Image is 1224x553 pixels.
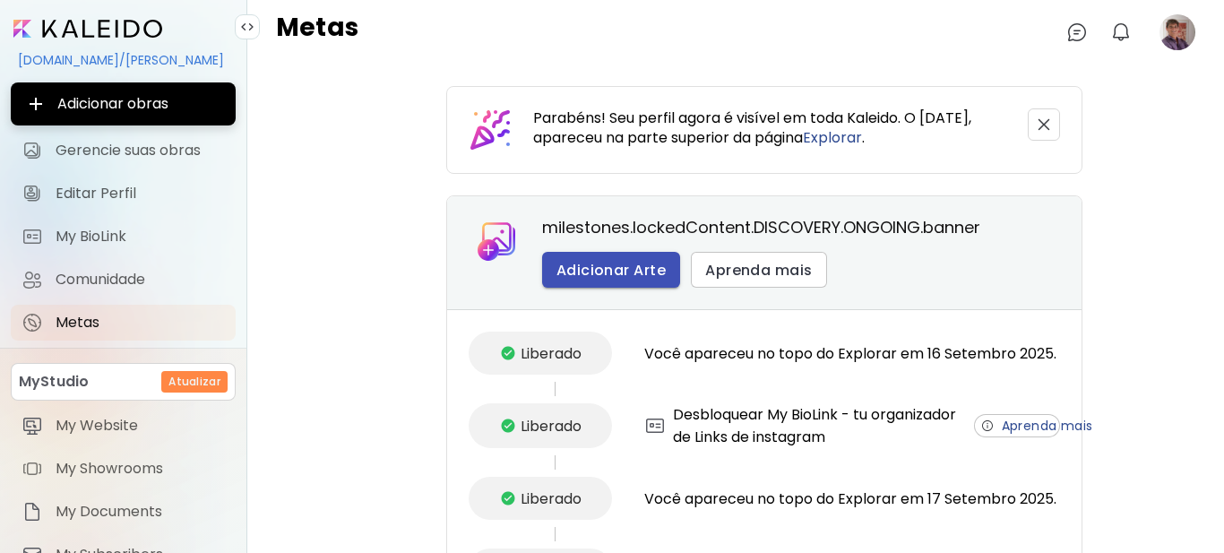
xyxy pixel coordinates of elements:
span: Adicionar Arte [556,261,666,280]
h4: Metas [276,14,358,50]
a: itemMy Documents [11,494,236,530]
button: Aprenda mais [691,252,827,288]
a: completeMy BioLink iconMy BioLink [11,219,236,255]
button: closeIcon [1028,108,1060,141]
span: My Documents [56,503,225,521]
span: Metas [56,314,225,332]
span: My Showrooms [56,460,225,478]
span: Desbloquear My BioLink - tu organizador de Links de instagram [673,403,961,448]
span: Aprenda mais [980,417,1055,436]
img: item [22,501,43,523]
a: Gerencie suas obras iconGerencie suas obras [11,133,236,168]
img: checkmark [501,346,515,360]
a: itemMy Website [11,408,236,444]
img: chatIcon [1066,22,1088,43]
span: Liberado [521,415,582,437]
span: My Website [56,417,225,435]
span: Adicionar obras [25,93,221,115]
img: closeIcon [1038,118,1050,131]
h6: Atualizar [168,374,220,390]
div: [DOMAIN_NAME]/[PERSON_NAME] [11,45,236,75]
h5: milestones.lockedContent.DISCOVERY.ONGOING.banner [542,218,980,238]
img: Comunidade icon [22,269,43,290]
img: My BioLink icon [22,226,43,247]
img: Editar Perfil icon [22,183,43,204]
span: Liberado [521,488,582,510]
span: Você apareceu no topo do Explorar em 17 Setembro 2025. [644,488,1056,510]
button: Adicionar Arte [542,252,680,288]
button: bellIcon [1106,17,1136,48]
img: item [22,458,43,480]
button: Adicionar obras [11,82,236,125]
span: Liberado [521,342,582,365]
img: Metas icon [22,312,43,333]
img: checkmark [501,491,515,505]
span: Aprenda mais [705,261,813,280]
a: Explorar [803,127,862,148]
h5: Parabéns! Seu perfil agora é visível em toda Kaleido. O [DATE], apareceu na parte superior da pág... [533,108,1007,151]
span: Gerencie suas obras [56,142,225,160]
button: Aprenda mais [974,414,1061,437]
img: collapse [240,20,254,34]
a: itemMy Showrooms [11,451,236,487]
img: checkmark [501,419,515,433]
a: completeMetas iconMetas [11,305,236,341]
a: Comunidade iconComunidade [11,262,236,298]
span: Você apareceu no topo do Explorar em 16 Setembro 2025. [644,342,1056,365]
a: Editar Perfil iconEditar Perfil [11,176,236,212]
span: Comunidade [56,271,225,289]
span: Editar Perfil [56,185,225,203]
img: KALEIDO_CARD [644,415,666,436]
img: bellIcon [1110,22,1132,43]
span: My BioLink [56,228,225,246]
p: MyStudio [19,371,89,393]
img: Gerencie suas obras icon [22,140,43,161]
img: item [22,415,43,436]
